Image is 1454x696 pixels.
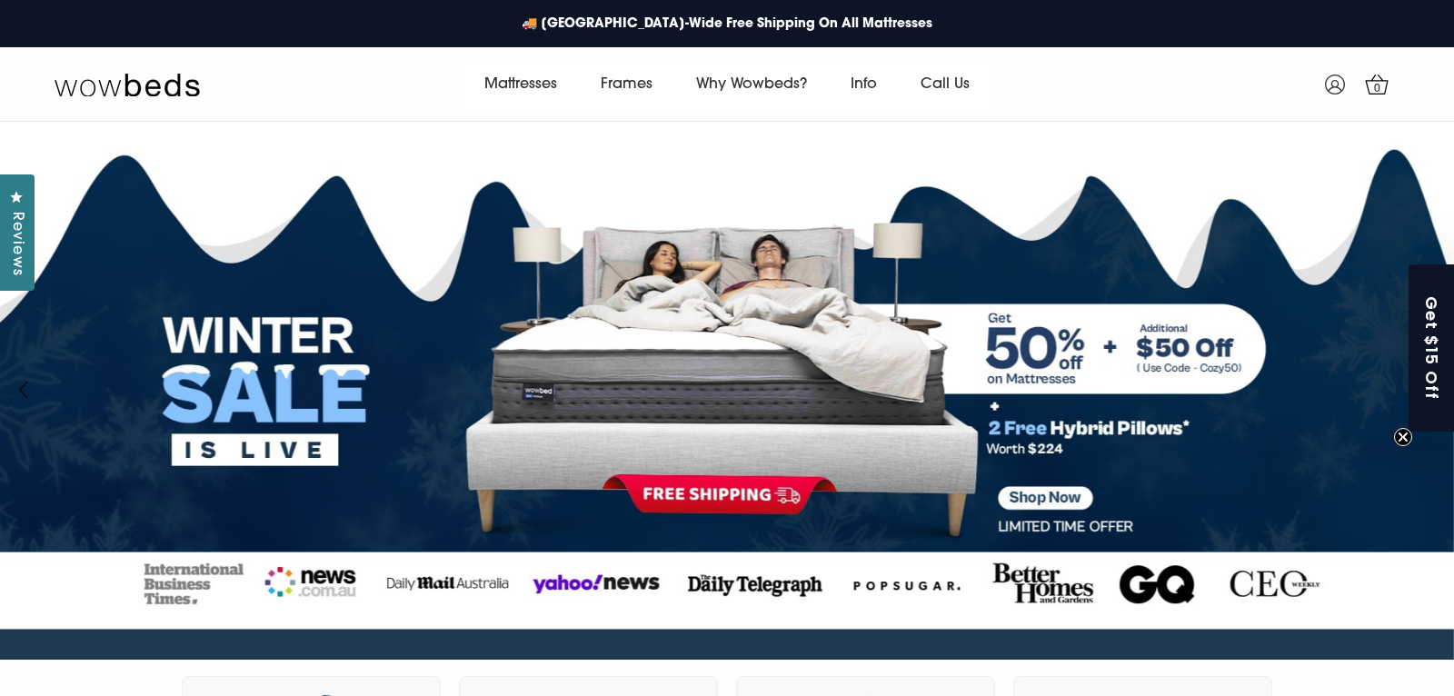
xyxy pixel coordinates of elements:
button: Close teaser [1394,428,1412,446]
a: 0 [1354,62,1399,107]
a: Why Wowbeds? [674,59,829,110]
span: Get $15 Off [1421,296,1444,401]
a: Frames [579,59,674,110]
a: Mattresses [463,59,579,110]
img: Wow Beds Logo [55,72,200,97]
div: Get $15 OffClose teaser [1409,264,1454,432]
span: Reviews [5,212,28,276]
span: 0 [1369,80,1387,98]
a: 🚚 [GEOGRAPHIC_DATA]-Wide Free Shipping On All Mattresses [513,5,941,43]
a: Call Us [899,59,991,110]
a: Info [829,59,899,110]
